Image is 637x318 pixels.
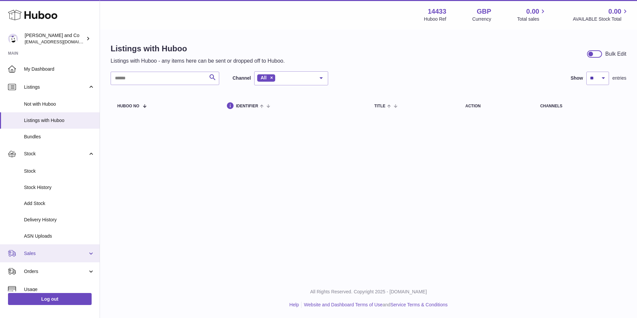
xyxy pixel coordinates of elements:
[605,50,626,58] div: Bulk Edit
[573,7,629,22] a: 0.00 AVAILABLE Stock Total
[24,200,95,207] span: Add Stock
[477,7,491,16] strong: GBP
[117,104,139,108] span: Huboo no
[261,75,267,80] span: All
[571,75,583,81] label: Show
[24,268,88,275] span: Orders
[526,7,539,16] span: 0.00
[24,286,95,293] span: Usage
[8,34,18,44] img: internalAdmin-14433@internal.huboo.com
[24,101,95,107] span: Not with Huboo
[290,302,299,307] a: Help
[24,66,95,72] span: My Dashboard
[236,104,258,108] span: identifier
[24,217,95,223] span: Delivery History
[465,104,527,108] div: action
[24,84,88,90] span: Listings
[517,16,547,22] span: Total sales
[472,16,491,22] div: Currency
[24,184,95,191] span: Stock History
[24,134,95,140] span: Bundles
[25,39,98,44] span: [EMAIL_ADDRESS][DOMAIN_NAME]
[24,151,88,157] span: Stock
[302,302,447,308] li: and
[374,104,385,108] span: title
[111,43,285,54] h1: Listings with Huboo
[612,75,626,81] span: entries
[25,32,85,45] div: [PERSON_NAME] and Co
[111,57,285,65] p: Listings with Huboo - any items here can be sent or dropped off to Huboo.
[24,168,95,174] span: Stock
[24,117,95,124] span: Listings with Huboo
[424,16,446,22] div: Huboo Ref
[390,302,448,307] a: Service Terms & Conditions
[540,104,620,108] div: channels
[24,250,88,257] span: Sales
[428,7,446,16] strong: 14433
[608,7,621,16] span: 0.00
[8,293,92,305] a: Log out
[105,289,632,295] p: All Rights Reserved. Copyright 2025 - [DOMAIN_NAME]
[304,302,382,307] a: Website and Dashboard Terms of Use
[573,16,629,22] span: AVAILABLE Stock Total
[233,75,251,81] label: Channel
[24,233,95,239] span: ASN Uploads
[517,7,547,22] a: 0.00 Total sales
